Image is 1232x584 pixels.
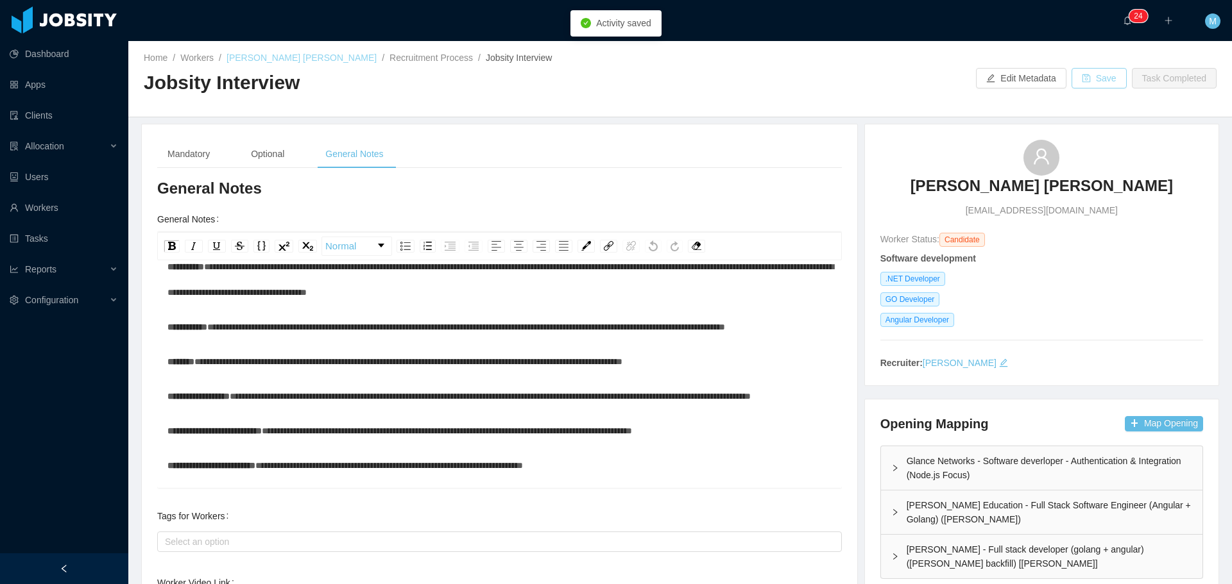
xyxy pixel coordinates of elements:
span: Allocation [25,141,64,151]
label: Tags for Workers [157,511,234,521]
div: Select an option [165,535,828,548]
span: Candidate [939,233,985,247]
sup: 24 [1129,10,1147,22]
p: 4 [1138,10,1143,22]
div: icon: right[PERSON_NAME] - Full stack developer (golang + angular) ([PERSON_NAME] backfill) [[PER... [881,535,1202,578]
div: Undo [645,240,662,253]
div: Underline [208,240,226,253]
span: / [478,53,481,63]
button: Task Completed [1132,68,1217,88]
button: icon: saveSave [1072,68,1127,88]
div: Justify [555,240,572,253]
i: icon: edit [999,358,1008,367]
span: M [1209,13,1217,29]
i: icon: solution [10,142,19,151]
div: rdw-inline-control [161,237,320,256]
div: Subscript [298,240,317,253]
h4: Opening Mapping [880,415,989,433]
span: Reports [25,264,56,274]
a: Recruitment Process [389,53,473,63]
div: Superscript [275,240,293,253]
span: Angular Developer [880,313,954,327]
span: [EMAIL_ADDRESS][DOMAIN_NAME] [966,204,1118,217]
div: rdw-link-control [597,237,642,256]
div: Remove [688,240,705,253]
a: [PERSON_NAME] [923,358,997,368]
i: icon: line-chart [10,265,19,274]
i: icon: bell [1123,16,1132,25]
h3: [PERSON_NAME] [PERSON_NAME] [911,176,1173,196]
div: Link [600,240,617,253]
div: rdw-color-picker [575,237,597,256]
div: Unlink [622,240,640,253]
span: / [219,53,221,63]
strong: Software development [880,253,976,263]
div: Right [533,240,550,253]
i: icon: check-circle [581,18,591,28]
strong: Recruiter: [880,358,923,368]
i: icon: right [891,508,899,516]
span: GO Developer [880,292,940,306]
h2: Jobsity Interview [144,70,680,96]
label: General Notes [157,214,224,224]
div: Bold [164,240,180,253]
a: icon: appstoreApps [10,72,118,97]
div: rdw-textalign-control [485,237,575,256]
a: [PERSON_NAME] [PERSON_NAME] [911,176,1173,204]
a: icon: userWorkers [10,195,118,221]
i: icon: setting [10,296,19,305]
div: Monospace [253,240,269,253]
a: icon: pie-chartDashboard [10,41,118,67]
p: 2 [1134,10,1138,22]
div: rdw-remove-control [685,237,708,256]
div: Redo [667,240,683,253]
div: Center [510,240,527,253]
a: icon: robotUsers [10,164,118,190]
div: icon: rightGlance Networks - Software deverloper - Authentication & Integration (Node.js Focus) [881,446,1202,490]
i: icon: plus [1164,16,1173,25]
span: / [173,53,175,63]
div: rdw-list-control [394,237,485,256]
div: icon: right[PERSON_NAME] Education - Full Stack Software Engineer (Angular + Golang) ([PERSON_NAME]) [881,490,1202,534]
a: icon: auditClients [10,103,118,128]
button: icon: editEdit Metadata [976,68,1066,88]
span: Activity saved [596,18,651,28]
span: Worker Status: [880,234,939,244]
a: Workers [180,53,214,63]
a: [PERSON_NAME] [PERSON_NAME] [227,53,377,63]
div: Strikethrough [231,240,248,253]
div: Unordered [397,240,415,253]
span: Configuration [25,295,78,305]
div: rdw-dropdown [321,237,392,256]
div: rdw-block-control [320,237,394,256]
div: Mandatory [157,140,220,169]
a: Home [144,53,167,63]
a: Block Type [322,237,391,255]
span: / [382,53,384,63]
i: icon: user [1032,147,1050,165]
div: rdw-history-control [642,237,685,256]
span: Normal [325,233,356,259]
div: Italic [185,240,203,253]
div: Outdent [465,240,483,253]
div: Optional [241,140,295,169]
i: icon: right [891,553,899,560]
div: rdw-wrapper [157,232,842,488]
div: rdw-toolbar [157,232,842,260]
div: Left [488,240,505,253]
div: General Notes [315,140,393,169]
input: Tags for Workers [161,534,168,549]
i: icon: right [891,464,899,472]
button: icon: plusMap Opening [1125,416,1203,431]
div: Indent [441,240,459,253]
div: Ordered [420,240,436,253]
span: .NET Developer [880,272,945,286]
h3: General Notes [157,178,842,199]
span: Jobsity Interview [486,53,552,63]
a: icon: profileTasks [10,226,118,251]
